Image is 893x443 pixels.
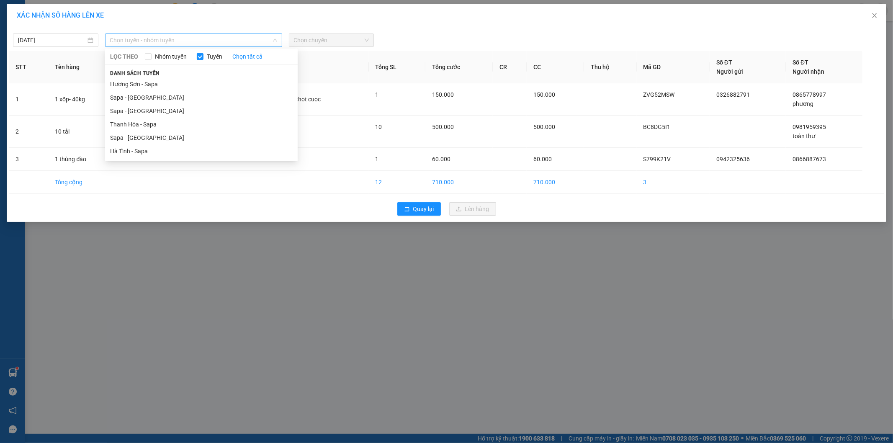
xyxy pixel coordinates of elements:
span: 500.000 [432,124,454,130]
a: Chọn tất cả [232,52,262,61]
span: 0866887673 [793,156,826,162]
span: Danh sách tuyến [105,70,165,77]
span: Số ĐT [793,59,808,66]
span: rollback [404,206,410,213]
td: 710.000 [425,171,493,194]
span: 0981959395 [793,124,826,130]
span: 0326882791 [716,91,750,98]
h2: WU5MPFHA [5,49,67,62]
span: S799K21V [643,156,671,162]
span: 150.000 [432,91,454,98]
span: down [273,38,278,43]
th: CR [493,51,527,83]
button: Close [863,4,886,28]
th: Mã GD [637,51,710,83]
input: 11/09/2025 [18,36,86,45]
span: Nhóm tuyến [152,52,190,61]
span: 10 [376,124,382,130]
span: toàn thư [793,133,815,139]
td: 3 [9,148,48,171]
h1: Giao dọc đường [44,49,154,106]
th: Thu hộ [584,51,636,83]
b: [PERSON_NAME] (Vinh - Sapa) [35,10,126,43]
span: 1 [376,91,379,98]
td: 1 xốp- 40kg [48,83,121,116]
span: Chọn tuyến - nhóm tuyến [110,34,277,46]
span: Chọn chuyến [294,34,369,46]
span: phương [793,100,813,107]
b: [DOMAIN_NAME] [112,7,202,21]
span: XÁC NHẬN SỐ HÀNG LÊN XE [17,11,104,19]
span: 60.000 [432,156,450,162]
li: Sapa - [GEOGRAPHIC_DATA] [105,91,298,104]
td: 710.000 [527,171,584,194]
li: Hà Tĩnh - Sapa [105,144,298,158]
td: 10 tải [48,116,121,148]
span: Người nhận [793,68,824,75]
span: LỌC THEO [110,52,138,61]
th: Tên hàng [48,51,121,83]
th: STT [9,51,48,83]
span: 150.000 [533,91,555,98]
span: 500.000 [533,124,555,130]
li: Thanh Hóa - Sapa [105,118,298,131]
td: 1 thùng đào [48,148,121,171]
button: rollbackQuay lại [397,202,441,216]
span: 1 [376,156,379,162]
th: Ghi chú [262,51,369,83]
span: BC8DG5I1 [643,124,671,130]
li: Hương Sơn - Sapa [105,77,298,91]
th: Tổng cước [425,51,493,83]
span: close [871,12,878,19]
span: Quay lại [413,204,434,214]
span: 60.000 [533,156,552,162]
th: CC [527,51,584,83]
button: uploadLên hàng [449,202,496,216]
span: Người gửi [716,68,743,75]
td: Tổng cộng [48,171,121,194]
span: 0865778997 [793,91,826,98]
td: 2 [9,116,48,148]
td: 3 [637,171,710,194]
span: Số ĐT [716,59,732,66]
th: Tổng SL [369,51,425,83]
li: Sapa - [GEOGRAPHIC_DATA] [105,131,298,144]
li: Sapa - [GEOGRAPHIC_DATA] [105,104,298,118]
span: ZVG52MSW [643,91,675,98]
td: 12 [369,171,425,194]
td: 1 [9,83,48,116]
span: Tuyến [203,52,226,61]
span: 0942325636 [716,156,750,162]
